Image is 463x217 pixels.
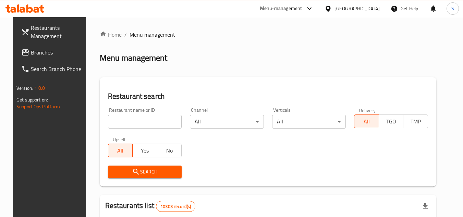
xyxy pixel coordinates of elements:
[16,95,48,104] span: Get support on:
[382,117,401,126] span: TGO
[406,117,425,126] span: TMP
[156,203,195,210] span: 10303 record(s)
[108,144,133,157] button: All
[451,5,454,12] span: S
[354,114,379,128] button: All
[108,91,428,101] h2: Restaurant search
[272,115,346,129] div: All
[16,20,90,44] a: Restaurants Management
[379,114,404,128] button: TGO
[105,201,196,212] h2: Restaurants list
[190,115,264,129] div: All
[334,5,380,12] div: [GEOGRAPHIC_DATA]
[100,31,436,39] nav: breadcrumb
[108,166,182,178] button: Search
[108,115,182,129] input: Search for restaurant name or ID..
[359,108,376,112] label: Delivery
[357,117,376,126] span: All
[31,24,85,40] span: Restaurants Management
[113,168,176,176] span: Search
[16,84,33,93] span: Version:
[403,114,428,128] button: TMP
[31,65,85,73] span: Search Branch Phone
[16,61,90,77] a: Search Branch Phone
[157,144,182,157] button: No
[130,31,175,39] span: Menu management
[31,48,85,57] span: Branches
[156,201,195,212] div: Total records count
[160,146,179,156] span: No
[111,146,130,156] span: All
[34,84,45,93] span: 1.0.0
[16,102,60,111] a: Support.OpsPlatform
[100,52,167,63] h2: Menu management
[124,31,127,39] li: /
[417,198,434,215] div: Export file
[132,144,157,157] button: Yes
[16,44,90,61] a: Branches
[113,137,125,142] label: Upsell
[260,4,302,13] div: Menu-management
[100,31,122,39] a: Home
[135,146,155,156] span: Yes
